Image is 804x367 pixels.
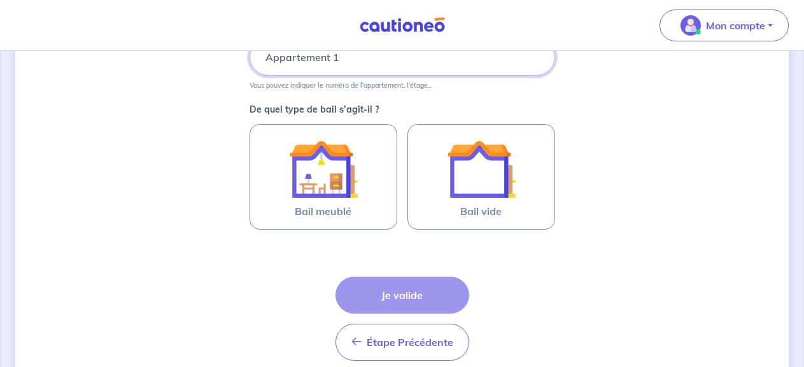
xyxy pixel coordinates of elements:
img: Cautioneo [355,17,450,33]
p: Vous pouvez indiquer le numéro de l’appartement, l’étage... [250,81,432,90]
p: De quel type de bail s’agit-il ? [250,105,555,114]
span: Étape Précédente [367,336,453,349]
img: illu_account_valid_menu.svg [681,15,701,36]
img: illu_furnished_lease.svg [289,135,358,204]
span: Bail vide [460,204,502,219]
input: Appartement 2 [250,39,555,76]
p: Mon compte [706,18,765,33]
img: illu_empty_lease.svg [447,135,516,204]
button: illu_account_valid_menu.svgMon compte [659,10,789,41]
span: Bail meublé [295,204,351,219]
button: Étape Précédente [335,324,469,361]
